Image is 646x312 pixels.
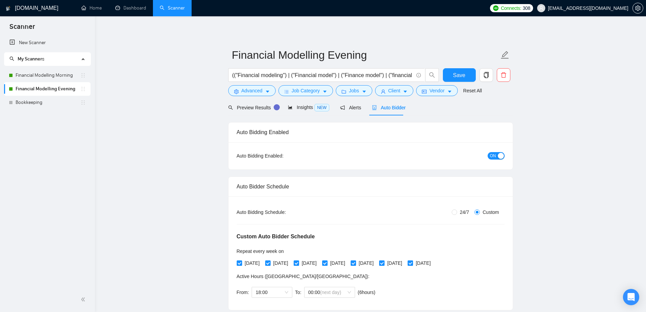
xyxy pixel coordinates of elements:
[340,105,345,110] span: notification
[4,96,91,109] li: Bookkeeping
[237,274,370,279] span: Active Hours ( [GEOGRAPHIC_DATA]/[GEOGRAPHIC_DATA] ):
[480,72,493,78] span: copy
[81,296,87,303] span: double-left
[372,105,377,110] span: robot
[299,259,319,267] span: [DATE]
[490,152,496,160] span: ON
[288,105,293,110] span: area-chart
[16,82,80,96] a: Financial Modelling Evening
[328,259,348,267] span: [DATE]
[443,68,476,82] button: Save
[228,105,277,110] span: Preview Results
[463,87,482,94] a: Reset All
[480,208,502,216] span: Custom
[16,96,80,109] a: Bookkeeping
[416,73,421,77] span: info-circle
[18,56,44,62] span: My Scanners
[228,85,276,96] button: settingAdvancedcaret-down
[16,69,80,82] a: Financial Modelling Morning
[288,105,329,110] span: Insights
[9,56,14,61] span: search
[80,73,86,78] span: holder
[429,87,444,94] span: Vendor
[497,72,510,78] span: delete
[292,87,320,94] span: Job Category
[539,6,544,11] span: user
[623,289,639,305] div: Open Intercom Messenger
[501,51,509,59] span: edit
[375,85,414,96] button: userClientcaret-down
[80,100,86,105] span: holder
[426,72,438,78] span: search
[228,105,233,110] span: search
[314,104,329,111] span: NEW
[372,105,406,110] span: Auto Bidder
[523,4,530,12] span: 308
[284,89,289,94] span: bars
[232,47,499,63] input: Scanner name...
[242,259,262,267] span: [DATE]
[271,259,291,267] span: [DATE]
[308,287,351,297] span: 00:00
[232,71,413,79] input: Search Freelance Jobs...
[295,290,301,295] span: To:
[633,5,643,11] span: setting
[403,89,408,94] span: caret-down
[4,22,40,36] span: Scanner
[413,259,433,267] span: [DATE]
[234,89,239,94] span: setting
[340,105,361,110] span: Alerts
[358,290,375,295] span: ( 6 hours)
[356,259,376,267] span: [DATE]
[388,87,400,94] span: Client
[447,89,452,94] span: caret-down
[416,85,457,96] button: idcardVendorcaret-down
[4,36,91,50] li: New Scanner
[632,5,643,11] a: setting
[422,89,427,94] span: idcard
[453,71,465,79] span: Save
[274,104,280,110] div: Tooltip anchor
[237,249,284,254] span: Repeat every week on
[322,89,327,94] span: caret-down
[237,208,326,216] div: Auto Bidding Schedule:
[457,208,472,216] span: 24/7
[341,89,346,94] span: folder
[362,89,367,94] span: caret-down
[9,36,85,50] a: New Scanner
[425,68,439,82] button: search
[497,68,510,82] button: delete
[336,85,372,96] button: folderJobscaret-down
[385,259,405,267] span: [DATE]
[381,89,386,94] span: user
[349,87,359,94] span: Jobs
[9,56,44,62] span: My Scanners
[4,82,91,96] li: Financial Modelling Evening
[241,87,262,94] span: Advanced
[493,5,498,11] img: upwork-logo.png
[265,89,270,94] span: caret-down
[501,4,521,12] span: Connects:
[237,290,249,295] span: From:
[237,123,505,142] div: Auto Bidding Enabled
[320,290,341,295] span: (next day)
[115,5,146,11] a: dashboardDashboard
[6,3,11,14] img: logo
[479,68,493,82] button: copy
[237,152,326,160] div: Auto Bidding Enabled:
[4,69,91,82] li: Financial Modelling Morning
[81,5,102,11] a: homeHome
[237,177,505,196] div: Auto Bidder Schedule
[278,85,333,96] button: barsJob Categorycaret-down
[160,5,185,11] a: searchScanner
[632,3,643,14] button: setting
[237,233,315,241] h5: Custom Auto Bidder Schedule
[80,86,86,92] span: holder
[256,287,288,297] span: 18:00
